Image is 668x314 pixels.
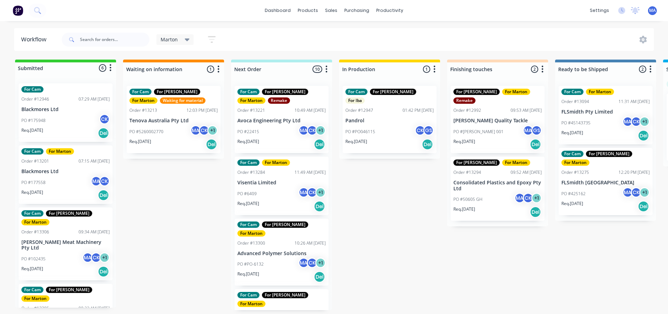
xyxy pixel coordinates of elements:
[530,139,541,150] div: Del
[79,158,110,164] div: 07:15 AM [DATE]
[80,33,149,47] input: Search for orders...
[453,159,500,166] div: For [PERSON_NAME]
[586,89,614,95] div: For Marton
[622,187,633,198] div: MA
[21,305,49,312] div: Order #13305
[514,193,525,203] div: MA
[21,219,49,225] div: For Marton
[403,107,434,114] div: 01:42 PM [DATE]
[237,107,265,114] div: Order #13221
[523,125,533,136] div: MA
[423,125,434,136] div: GS
[237,221,259,228] div: For Cam
[453,206,475,212] p: Req. [DATE]
[19,83,113,142] div: For CamOrder #1294607:29 AM [DATE]Blackmores LtdPO #175948CKReq.[DATE]Del
[21,179,46,186] p: PO #177558
[561,120,591,126] p: PO #45143735
[639,116,650,127] div: + 1
[235,86,329,153] div: For CamFor [PERSON_NAME]For MartonRemakeOrder #1322110:49 AM [DATE]Avoca Engineering Pty LtdPO #2...
[161,36,178,43] span: Marton
[453,89,500,95] div: For [PERSON_NAME]
[237,118,326,124] p: Avoca Engineering Pty Ltd
[11,82,109,103] div: Once exported, you can filter by Customer in Excel to get a detailed breakdown.
[237,200,259,207] p: Req. [DATE]
[11,61,109,82] div: Then, click the three dots icon on the Sales Orders dashboard card and select Export to Excel For...
[237,261,264,267] p: PO #PO-6132
[345,118,434,124] p: Pandrol
[530,206,541,218] div: Del
[237,301,265,307] div: For Marton
[644,290,661,307] iframe: Intercom live chat
[110,3,123,16] button: Home
[262,221,308,228] div: For [PERSON_NAME]
[129,129,163,135] p: PO #5260002770
[261,5,294,16] a: dashboard
[20,4,31,15] img: Profile image for Maricar
[561,169,589,176] div: Order #13275
[531,125,542,136] div: GS
[561,200,583,207] p: Req. [DATE]
[79,305,110,312] div: 09:22 AM [DATE]
[34,9,48,16] p: Active
[45,230,50,235] button: Start recording
[206,139,217,150] div: Del
[6,215,134,227] textarea: Message…
[21,295,49,302] div: For Marton
[237,240,265,246] div: Order #13300
[314,201,325,212] div: Del
[453,180,542,192] p: Consolidated Plastics and Epoxy Pty Ltd
[123,3,136,15] div: Close
[314,139,325,150] div: Del
[21,256,46,262] p: PO #102435
[453,97,475,104] div: Remake
[237,97,265,104] div: For Marton
[79,96,110,102] div: 07:29 AM [DATE]
[619,169,650,176] div: 12:20 PM [DATE]
[21,127,43,134] p: Req. [DATE]
[82,252,93,263] div: MA
[237,89,259,95] div: For Cam
[315,187,326,198] div: + 1
[129,107,157,114] div: Order #13213
[345,107,373,114] div: Order #12947
[511,107,542,114] div: 09:53 AM [DATE]
[502,159,530,166] div: For Marton
[22,230,28,235] button: Gif picker
[451,157,545,221] div: For [PERSON_NAME]For MartonOrder #1329409:52 AM [DATE]Consolidated Plastics and Epoxy Pty LtdPO #...
[315,125,326,136] div: + 1
[307,187,317,198] div: CK
[21,96,49,102] div: Order #12946
[561,109,650,115] p: FLSmidth Pty Limited
[451,86,545,153] div: For [PERSON_NAME]For MartonRemakeOrder #1299209:53 AM [DATE][PERSON_NAME] Quality TacklePO #[PERS...
[561,89,583,95] div: For Cam
[294,5,322,16] div: products
[99,176,110,186] div: CK
[453,107,481,114] div: Order #12992
[639,187,650,198] div: + 1
[19,145,113,204] div: For CamFor MartonOrder #1320107:15 AM [DATE]Blackmores LtdPO #177558MACKReq.[DATE]Del
[561,98,589,105] div: Order #13094
[453,118,542,124] p: [PERSON_NAME] Quality Tackle
[298,258,309,268] div: MA
[638,201,649,212] div: Del
[120,227,131,238] button: Send a message…
[561,151,583,157] div: For Cam
[19,207,113,281] div: For CamFor [PERSON_NAME]For MartonOrder #1330609:34 AM [DATE][PERSON_NAME] Meat Machinery Pty Ltd...
[21,239,110,251] p: [PERSON_NAME] Meat Machinery Pty Ltd
[262,159,290,166] div: For Marton
[559,86,653,144] div: For CamFor MartonOrder #1309411:31 AM [DATE]FLSmidth Pty LimitedPO #45143735MACK+1Req.[DATE]Del
[345,97,365,104] div: For Iba
[298,187,309,198] div: MA
[21,229,49,235] div: Order #13306
[237,159,259,166] div: For Cam
[34,4,55,9] h1: Maricar
[343,86,437,153] div: For CamFor [PERSON_NAME]For IbaOrder #1294701:42 PM [DATE]PandrolPO #PO046115CKGSReq.[DATE]Del
[129,97,157,104] div: For Marton
[502,89,530,95] div: For Marton
[187,107,218,114] div: 12:03 PM [DATE]
[129,118,218,124] p: Tenova Australia Pty Ltd
[307,258,317,268] div: CK
[422,139,433,150] div: Del
[33,230,39,235] button: Upload attachment
[237,180,326,186] p: Visentia Limited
